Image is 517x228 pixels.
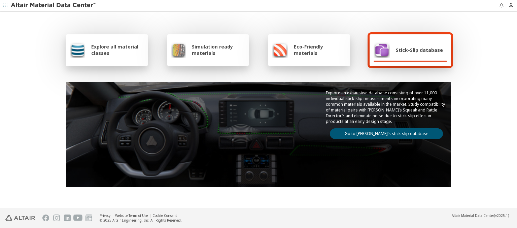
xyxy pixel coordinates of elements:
[294,43,346,56] span: Eco-Friendly materials
[115,213,148,218] a: Website Terms of Use
[396,47,443,53] span: Stick-Slip database
[330,128,443,139] a: Go to [PERSON_NAME]’s stick-slip database
[374,42,390,58] img: Stick-Slip database
[272,42,288,58] img: Eco-Friendly materials
[100,218,182,223] div: © 2025 Altair Engineering, Inc. All Rights Reserved.
[326,90,447,124] p: Explore an exhaustive database consisting of over 11,000 individual stick-slip measurements incor...
[91,43,144,56] span: Explore all material classes
[452,213,494,218] span: Altair Material Data Center
[452,213,509,218] div: (v2025.1)
[192,43,245,56] span: Simulation ready materials
[11,2,97,9] img: Altair Material Data Center
[171,42,186,58] img: Simulation ready materials
[70,42,85,58] img: Explore all material classes
[5,215,35,221] img: Altair Engineering
[100,213,110,218] a: Privacy
[152,213,177,218] a: Cookie Consent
